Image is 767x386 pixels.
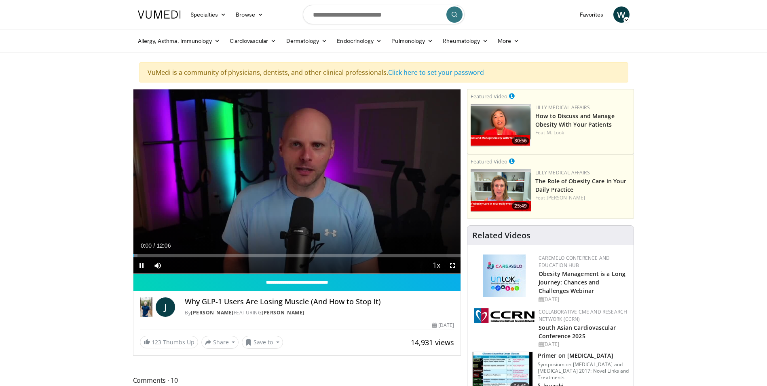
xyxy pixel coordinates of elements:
[535,177,626,193] a: The Role of Obesity Care in Your Daily Practice
[225,33,281,49] a: Cardiovascular
[535,194,630,201] div: Feat.
[156,242,171,249] span: 12:06
[332,33,387,49] a: Endocrinology
[472,231,530,240] h4: Related Videos
[185,297,454,306] h4: Why GLP-1 Users Are Losing Muscle (And How to Stop It)
[201,336,239,349] button: Share
[152,338,161,346] span: 123
[133,33,225,49] a: Allergy, Asthma, Immunology
[493,33,524,49] a: More
[512,137,529,144] span: 30:56
[150,257,166,274] button: Mute
[281,33,332,49] a: Dermatology
[575,6,609,23] a: Favorites
[141,242,152,249] span: 0:00
[388,68,484,77] a: Click here to set your password
[242,336,283,349] button: Save to
[138,11,181,19] img: VuMedi Logo
[438,33,493,49] a: Rheumatology
[535,169,590,176] a: Lilly Medical Affairs
[428,257,444,274] button: Playback Rate
[535,104,590,111] a: Lilly Medical Affairs
[185,309,454,316] div: By FEATURING
[471,158,507,165] small: Featured Video
[483,255,526,297] img: 45df64a9-a6de-482c-8a90-ada250f7980c.png.150x105_q85_autocrop_double_scale_upscale_version-0.2.jpg
[539,255,610,269] a: CaReMeLO Conference and Education Hub
[411,337,454,347] span: 14,931 views
[471,169,531,212] img: e1208b6b-349f-4914-9dd7-f97803bdbf1d.png.150x105_q85_crop-smart_upscale.png
[471,169,531,212] a: 25:49
[535,112,615,128] a: How to Discuss and Manage Obesity With Your Patients
[539,296,627,303] div: [DATE]
[474,308,535,323] img: a04ee3ba-8487-4636-b0fb-5e8d268f3737.png.150x105_q85_autocrop_double_scale_upscale_version-0.2.png
[547,194,585,201] a: [PERSON_NAME]
[133,89,461,274] video-js: Video Player
[191,309,234,316] a: [PERSON_NAME]
[139,62,628,83] div: VuMedi is a community of physicians, dentists, and other clinical professionals.
[140,297,153,317] img: Dr. Jordan Rennicke
[471,104,531,146] a: 30:56
[432,322,454,329] div: [DATE]
[231,6,268,23] a: Browse
[156,297,175,317] a: J
[471,93,507,100] small: Featured Video
[133,375,461,386] span: Comments 10
[444,257,461,274] button: Fullscreen
[133,254,461,257] div: Progress Bar
[539,324,616,340] a: South Asian Cardiovascular Conference 2025
[133,257,150,274] button: Pause
[539,270,625,295] a: Obesity Management is a Long Journey: Chances and Challenges Webinar
[154,242,155,249] span: /
[303,5,465,24] input: Search topics, interventions
[547,129,564,136] a: M. Look
[538,361,629,381] p: Symposium on [MEDICAL_DATA] and [MEDICAL_DATA] 2017: Novel Links and Treatments
[387,33,438,49] a: Pulmonology
[535,129,630,136] div: Feat.
[262,309,304,316] a: [PERSON_NAME]
[140,336,198,348] a: 123 Thumbs Up
[512,202,529,210] span: 25:49
[538,352,629,360] h3: Primer on [MEDICAL_DATA]
[539,308,627,322] a: Collaborative CME and Research Network (CCRN)
[186,6,231,23] a: Specialties
[613,6,630,23] a: W
[539,341,627,348] div: [DATE]
[471,104,531,146] img: c98a6a29-1ea0-4bd5-8cf5-4d1e188984a7.png.150x105_q85_crop-smart_upscale.png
